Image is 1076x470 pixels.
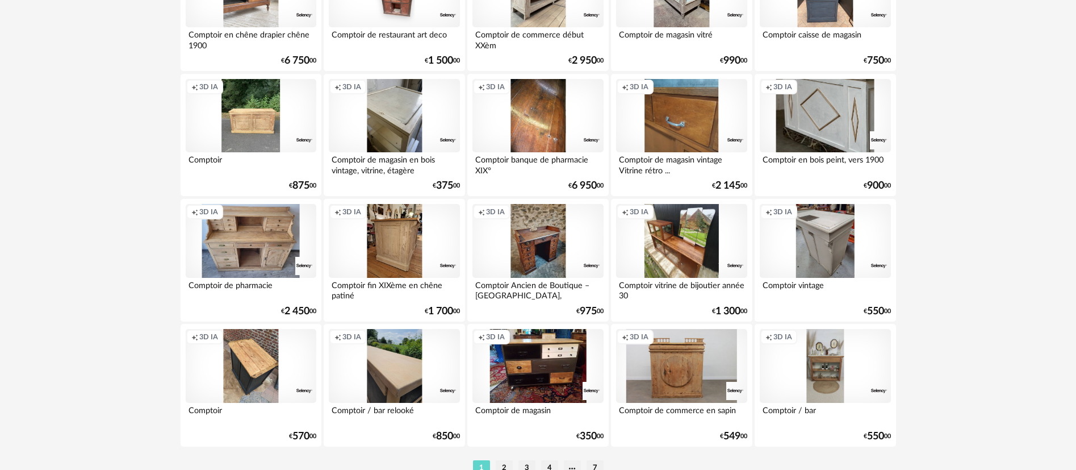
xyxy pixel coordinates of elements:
div: € 00 [864,307,891,315]
span: 3D IA [486,82,505,91]
span: 3D IA [342,332,361,342]
div: Comptoir vitrine de bijoutier année 30 [616,278,747,301]
div: Comptoir [186,152,316,175]
span: Creation icon [765,332,772,342]
span: 3D IA [773,332,792,342]
div: Comptoir [186,403,316,426]
span: 850 [436,432,453,440]
span: Creation icon [191,207,198,217]
span: 6 750 [284,57,309,65]
a: Creation icon 3D IA Comptoir en bois peint, vers 1900 €90000 [755,74,895,197]
div: € 00 [864,182,891,190]
div: Comptoir de magasin en bois vintage, vitrine, étagère [329,152,459,175]
span: Creation icon [334,82,341,91]
div: € 00 [289,432,316,440]
span: 1 300 [715,307,740,315]
span: 3D IA [630,82,648,91]
span: 570 [292,432,309,440]
span: 3D IA [486,207,505,217]
a: Creation icon 3D IA Comptoir de magasin €35000 [467,324,608,447]
span: 1 500 [428,57,453,65]
a: Creation icon 3D IA Comptoir / bar relooké €85000 [324,324,464,447]
span: Creation icon [622,207,629,217]
div: Comptoir en chêne drapier chêne 1900 [186,27,316,50]
div: Comptoir de restaurant art deco [329,27,459,50]
span: 990 [723,57,740,65]
span: 375 [436,182,453,190]
span: 350 [580,432,597,440]
div: € 00 [425,57,460,65]
span: 3D IA [630,207,648,217]
div: Comptoir fin XIXème en chêne patiné [329,278,459,301]
div: € 00 [281,57,316,65]
span: 3D IA [342,82,361,91]
span: Creation icon [191,82,198,91]
span: 549 [723,432,740,440]
span: 900 [867,182,884,190]
span: 3D IA [199,82,218,91]
div: € 00 [576,307,604,315]
a: Creation icon 3D IA Comptoir vintage €55000 [755,199,895,322]
div: € 00 [712,307,747,315]
div: Comptoir de magasin vitré [616,27,747,50]
span: 3D IA [199,207,218,217]
span: Creation icon [334,207,341,217]
div: Comptoir caisse de magasin [760,27,890,50]
div: Comptoir Ancien de Boutique – [GEOGRAPHIC_DATA], 1900/1920 [472,278,603,301]
a: Creation icon 3D IA Comptoir / bar €55000 [755,324,895,447]
span: 3D IA [342,207,361,217]
span: 2 450 [284,307,309,315]
div: € 00 [433,182,460,190]
div: Comptoir vintage [760,278,890,301]
span: 6 950 [572,182,597,190]
div: € 00 [864,432,891,440]
span: 750 [867,57,884,65]
div: € 00 [568,182,604,190]
span: 2 950 [572,57,597,65]
span: 2 145 [715,182,740,190]
div: € 00 [576,432,604,440]
span: 550 [867,307,884,315]
span: Creation icon [622,332,629,342]
div: Comptoir de commerce début XXèm [472,27,603,50]
a: Creation icon 3D IA Comptoir banque de pharmacie XIX° €6 95000 [467,74,608,197]
div: Comptoir de magasin vintage Vitrine rétro ... [616,152,747,175]
span: 550 [867,432,884,440]
span: Creation icon [478,332,485,342]
span: 875 [292,182,309,190]
a: Creation icon 3D IA Comptoir fin XIXème en chêne patiné €1 70000 [324,199,464,322]
div: € 00 [720,57,747,65]
a: Creation icon 3D IA Comptoir vitrine de bijoutier année 30 €1 30000 [611,199,752,322]
a: Creation icon 3D IA Comptoir €87500 [181,74,321,197]
div: Comptoir de pharmacie [186,278,316,301]
div: € 00 [712,182,747,190]
span: Creation icon [765,82,772,91]
div: Comptoir / bar relooké [329,403,459,426]
div: Comptoir / bar [760,403,890,426]
a: Creation icon 3D IA Comptoir de magasin en bois vintage, vitrine, étagère €37500 [324,74,464,197]
span: Creation icon [622,82,629,91]
div: € 00 [425,307,460,315]
span: Creation icon [191,332,198,342]
span: Creation icon [478,82,485,91]
div: € 00 [720,432,747,440]
div: Comptoir banque de pharmacie XIX° [472,152,603,175]
a: Creation icon 3D IA Comptoir €57000 [181,324,321,447]
span: 3D IA [773,82,792,91]
a: Creation icon 3D IA Comptoir de pharmacie €2 45000 [181,199,321,322]
div: Comptoir en bois peint, vers 1900 [760,152,890,175]
span: 3D IA [773,207,792,217]
div: € 00 [864,57,891,65]
a: Creation icon 3D IA Comptoir de magasin vintage Vitrine rétro ... €2 14500 [611,74,752,197]
span: 3D IA [199,332,218,342]
span: 3D IA [630,332,648,342]
div: € 00 [433,432,460,440]
span: Creation icon [334,332,341,342]
div: € 00 [281,307,316,315]
div: € 00 [289,182,316,190]
div: Comptoir de magasin [472,403,603,426]
span: 975 [580,307,597,315]
a: Creation icon 3D IA Comptoir Ancien de Boutique – [GEOGRAPHIC_DATA], 1900/1920 €97500 [467,199,608,322]
div: Comptoir de commerce en sapin [616,403,747,426]
div: € 00 [568,57,604,65]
